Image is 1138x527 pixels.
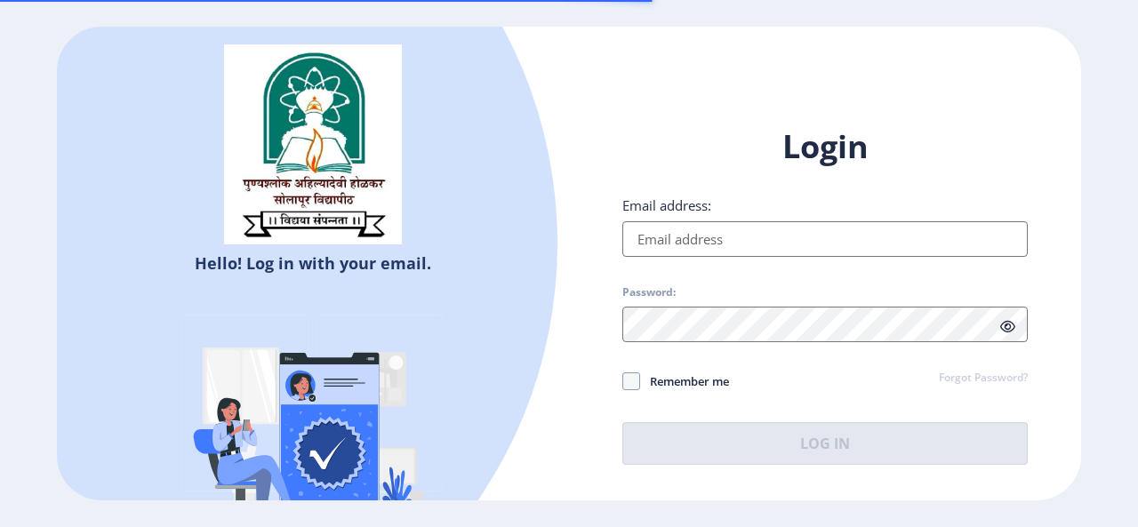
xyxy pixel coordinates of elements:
[622,125,1028,168] h1: Login
[622,221,1028,257] input: Email address
[939,371,1028,387] a: Forgot Password?
[224,44,402,245] img: sulogo.png
[640,371,729,392] span: Remember me
[622,422,1028,465] button: Log In
[622,196,711,214] label: Email address:
[622,285,676,299] label: Password:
